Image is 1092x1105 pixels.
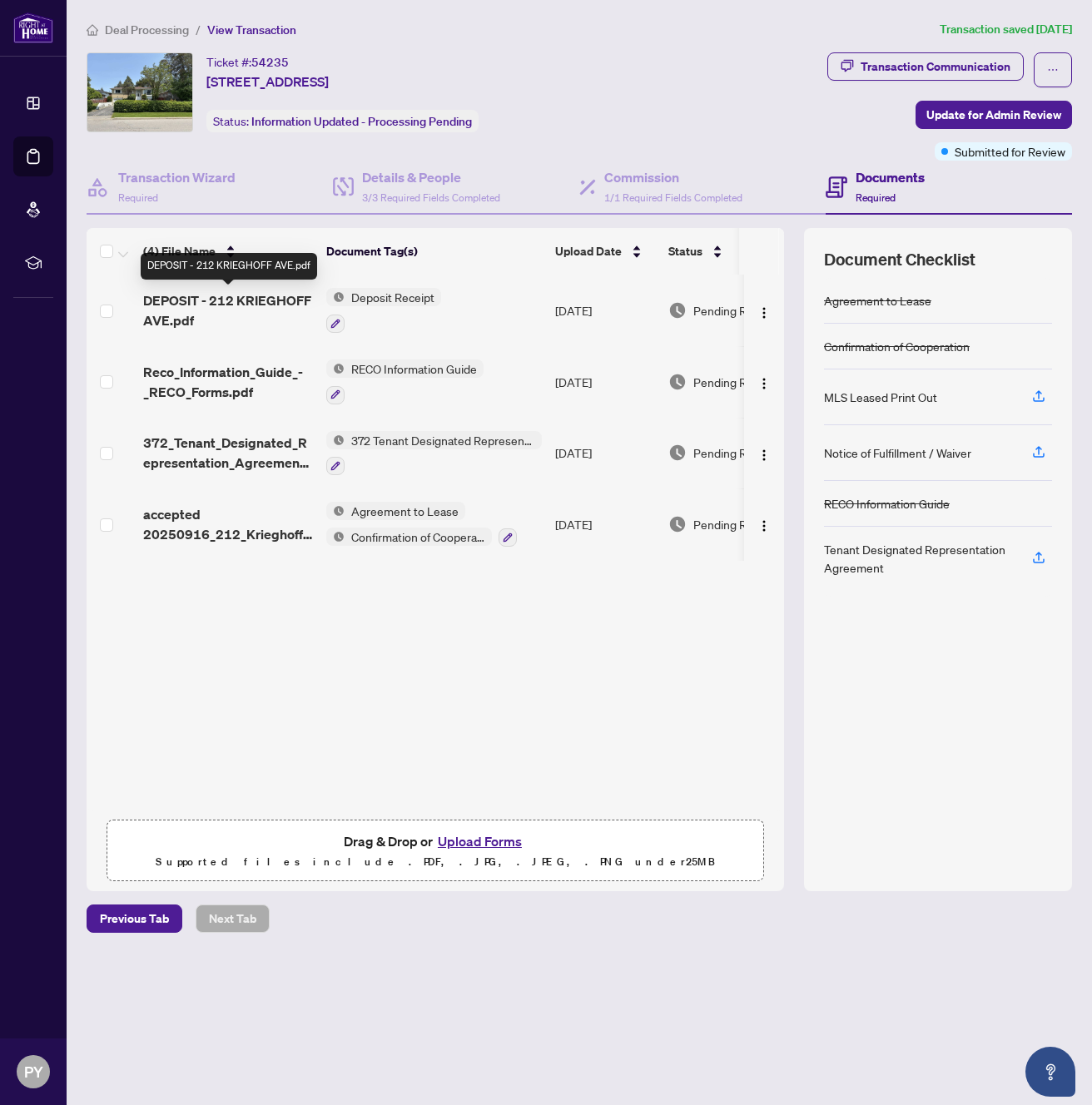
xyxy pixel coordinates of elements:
[548,488,662,560] td: [DATE]
[362,167,500,187] h4: Details & People
[751,439,777,466] button: Logo
[326,288,345,306] img: Status Icon
[604,167,742,187] h4: Commission
[143,290,313,330] span: DEPOSIT - 212 KRIEGHOFF AVE.pdf
[107,820,763,882] span: Drag & Drop orUpload FormsSupported files include .PDF, .JPG, .JPEG, .PNG under25MB
[326,431,542,476] button: Status Icon372 Tenant Designated Representation Agreement - Authority for Lease or Purchase
[143,362,313,402] span: Reco_Information_Guide_-_RECO_Forms.pdf
[345,359,484,378] span: RECO Information Guide
[143,504,313,544] span: accepted 20250916_212_Krieghoff_Ave_Agreement_to_Lease_TLS.pdf
[251,55,289,70] span: 54235
[326,359,345,378] img: Status Icon
[345,431,542,449] span: 372 Tenant Designated Representation Agreement - Authority for Lease or Purchase
[757,519,771,533] img: Logo
[118,191,158,204] span: Required
[940,20,1072,39] article: Transaction saved [DATE]
[824,291,931,310] div: Agreement to Lease
[548,418,662,489] td: [DATE]
[24,1060,43,1083] span: PY
[662,228,803,275] th: Status
[118,167,236,187] h4: Transaction Wizard
[824,388,937,406] div: MLS Leased Print Out
[668,242,702,260] span: Status
[13,12,53,43] img: logo
[345,502,465,520] span: Agreement to Lease
[87,53,192,131] img: IMG-N12338710_1.jpg
[320,228,548,275] th: Document Tag(s)
[693,515,777,533] span: Pending Review
[751,297,777,324] button: Logo
[916,101,1072,129] button: Update for Admin Review
[751,511,777,538] button: Logo
[206,110,479,132] div: Status:
[206,52,289,72] div: Ticket #:
[693,373,777,391] span: Pending Review
[604,191,742,204] span: 1/1 Required Fields Completed
[827,52,1024,81] button: Transaction Communication
[757,448,771,462] img: Logo
[668,443,687,462] img: Document Status
[668,373,687,391] img: Document Status
[433,830,527,852] button: Upload Forms
[207,22,296,37] span: View Transaction
[751,369,777,395] button: Logo
[87,904,182,933] button: Previous Tab
[555,242,622,260] span: Upload Date
[1047,64,1059,76] span: ellipsis
[693,443,777,462] span: Pending Review
[1025,1047,1075,1097] button: Open asap
[824,443,971,462] div: Notice of Fulfillment / Waiver
[87,24,98,36] span: home
[345,288,441,306] span: Deposit Receipt
[668,301,687,320] img: Document Status
[668,515,687,533] img: Document Status
[117,852,753,872] p: Supported files include .PDF, .JPG, .JPEG, .PNG under 25 MB
[856,191,896,204] span: Required
[251,114,472,129] span: Information Updated - Processing Pending
[326,431,345,449] img: Status Icon
[196,20,201,39] li: /
[326,502,517,547] button: Status IconAgreement to LeaseStatus IconConfirmation of Cooperation
[856,167,925,187] h4: Documents
[326,288,441,333] button: Status IconDeposit Receipt
[548,275,662,346] td: [DATE]
[326,502,345,520] img: Status Icon
[824,248,975,271] span: Document Checklist
[926,102,1061,128] span: Update for Admin Review
[693,301,777,320] span: Pending Review
[206,72,329,92] span: [STREET_ADDRESS]
[548,346,662,418] td: [DATE]
[326,528,345,546] img: Status Icon
[141,253,317,280] div: DEPOSIT - 212 KRIEGHOFF AVE.pdf
[824,540,1012,577] div: Tenant Designated Representation Agreement
[143,242,216,260] span: (4) File Name
[105,22,189,37] span: Deal Processing
[861,53,1010,80] div: Transaction Communication
[326,359,484,404] button: Status IconRECO Information Guide
[196,904,270,933] button: Next Tab
[757,377,771,390] img: Logo
[136,228,320,275] th: (4) File Name
[824,337,970,355] div: Confirmation of Cooperation
[344,830,527,852] span: Drag & Drop or
[757,306,771,320] img: Logo
[100,905,169,932] span: Previous Tab
[143,433,313,473] span: 372_Tenant_Designated_Representation_Agreement_-_PropTx-[PERSON_NAME].pdf
[955,142,1065,161] span: Submitted for Review
[548,228,662,275] th: Upload Date
[362,191,500,204] span: 3/3 Required Fields Completed
[345,528,492,546] span: Confirmation of Cooperation
[824,494,950,513] div: RECO Information Guide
